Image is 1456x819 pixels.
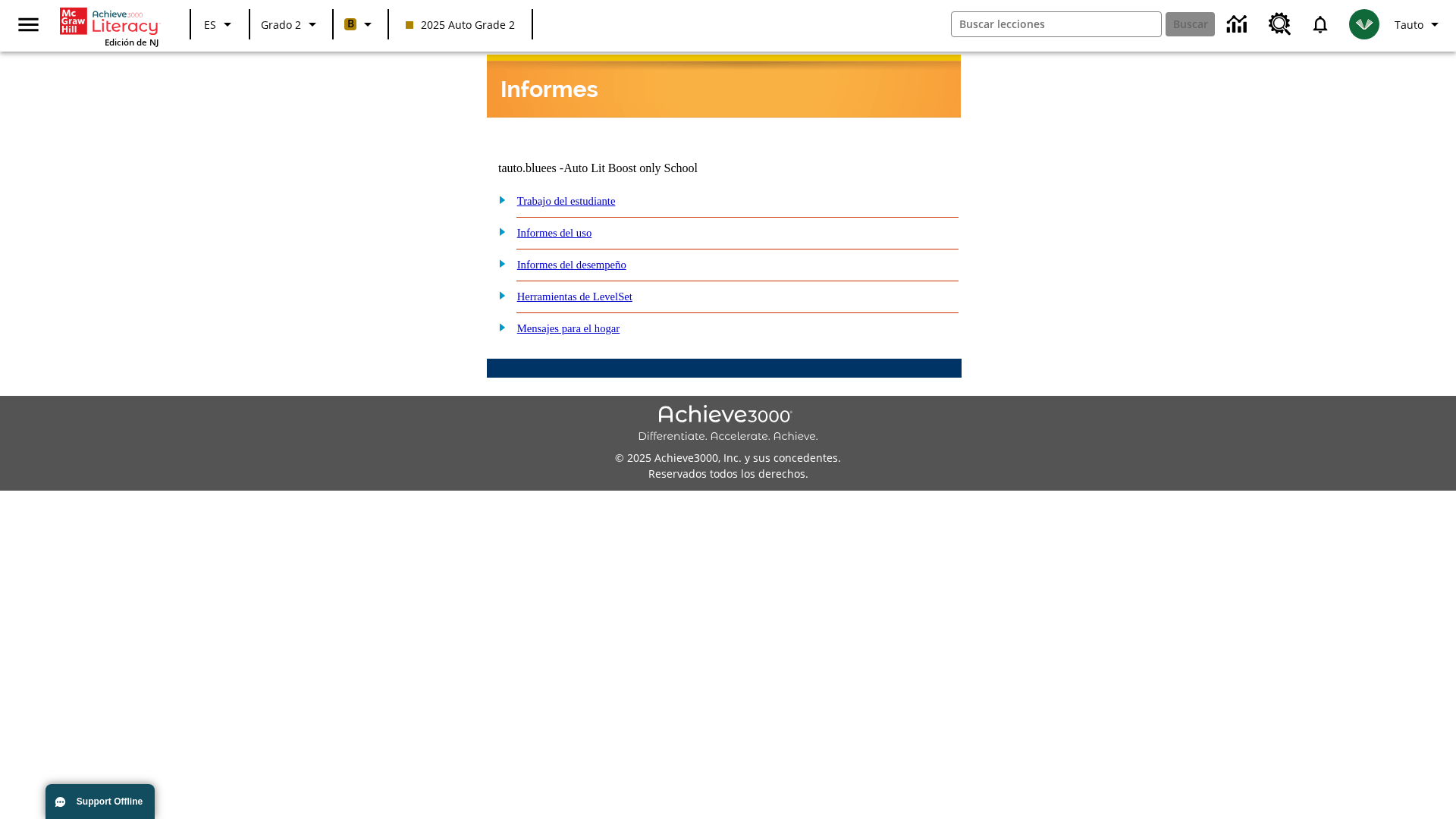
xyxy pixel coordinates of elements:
[491,288,507,302] img: plus.gif
[638,405,818,444] img: Achieve3000 Differentiate Accelerate Achieve
[1218,4,1260,45] a: Centro de información
[1340,5,1389,44] button: Escoja un nuevo avatar
[1301,5,1340,44] a: Notificaciones
[60,5,158,48] div: Portada
[406,17,515,33] span: 2025 Auto Grade 2
[952,12,1161,36] input: Buscar campo
[517,290,632,303] a: Herramientas de LevelSet
[6,2,51,47] button: Abrir el menú lateral
[1395,17,1423,33] span: Tauto
[45,784,155,819] button: Support Offline
[1349,9,1379,39] img: avatar image
[1260,4,1301,45] a: Centro de recursos, Se abrirá en una pestaña nueva.
[517,322,620,334] a: Mensajes para el hogar
[338,11,383,38] button: Boost El color de la clase es anaranjado claro. Cambiar el color de la clase.
[498,162,777,175] td: tauto.bluees -
[105,36,158,48] span: Edición de NJ
[563,162,698,174] nobr: Auto Lit Boost only School
[491,320,507,334] img: plus.gif
[255,11,328,38] button: Grado: Grado 2, Elige un grado
[487,55,961,118] img: header
[196,11,244,38] button: Lenguaje: ES, Selecciona un idioma
[77,796,143,807] span: Support Offline
[491,193,507,206] img: plus.gif
[347,14,354,33] span: B
[491,256,507,270] img: plus.gif
[491,224,507,238] img: plus.gif
[204,17,216,33] span: ES
[261,17,301,33] span: Grado 2
[517,195,616,207] a: Trabajo del estudiante
[1389,11,1450,38] button: Perfil/Configuración
[517,227,592,239] a: Informes del uso
[517,259,626,271] a: Informes del desempeño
